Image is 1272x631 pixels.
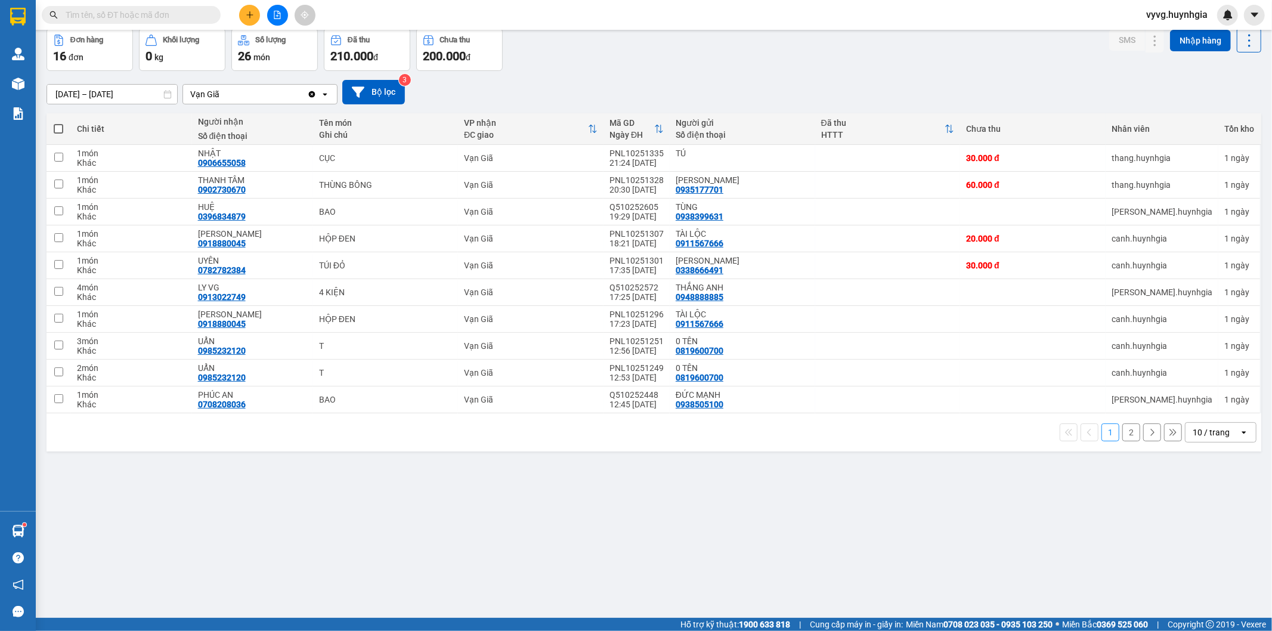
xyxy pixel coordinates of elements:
div: Số lượng [255,36,286,44]
th: Toggle SortBy [458,113,603,145]
svg: open [320,89,330,99]
span: 200.000 [423,49,466,63]
button: Đã thu210.000đ [324,28,410,71]
div: canh.huynhgia [1112,234,1212,243]
div: 4 KIỆN [319,287,452,297]
div: 1 món [77,149,186,158]
div: 0918880045 [198,239,246,248]
div: 1 [1224,341,1254,351]
div: NHẬT [198,149,307,158]
button: Nhập hàng [1170,30,1231,51]
div: Người gửi [676,118,809,128]
span: ngày [1231,395,1249,404]
div: 19:29 [DATE] [609,212,664,221]
div: 0 TÊN [676,363,809,373]
div: 0906655058 [198,158,246,168]
div: 12:56 [DATE] [609,346,664,355]
div: canh.huynhgia [1112,261,1212,270]
button: file-add [267,5,288,26]
div: 0782782384 [198,265,246,275]
div: Vạn Giã [464,368,598,378]
div: 1 [1224,153,1254,163]
div: 3 món [77,336,186,346]
div: Vạn Giã [464,234,598,243]
div: 1 [1224,287,1254,297]
div: 20:30 [DATE] [609,185,664,194]
div: 4 món [77,283,186,292]
div: 1 [1224,314,1254,324]
div: PNL10251251 [609,336,664,346]
button: Khối lượng0kg [139,28,225,71]
th: Toggle SortBy [815,113,961,145]
button: 1 [1101,423,1119,441]
div: UẨN [198,336,307,346]
div: 0938505100 [676,400,723,409]
div: Đã thu [348,36,370,44]
span: 16 [53,49,66,63]
div: 1 món [77,229,186,239]
div: Ngày ĐH [609,130,654,140]
div: 1 món [77,390,186,400]
div: HTTT [821,130,945,140]
div: Khác [77,265,186,275]
div: Vạn Giã [464,395,598,404]
div: TÙNG [676,202,809,212]
button: Số lượng26món [231,28,318,71]
button: Bộ lọc [342,80,405,104]
div: thang.huynhgia [1112,180,1212,190]
div: BAO [319,207,452,216]
img: warehouse-icon [12,48,24,60]
div: 0819600700 [676,346,723,355]
div: 0913022749 [198,292,246,302]
div: Số điện thoại [198,131,307,141]
img: warehouse-icon [12,78,24,90]
div: Ghi chú [319,130,452,140]
span: 26 [238,49,251,63]
div: GIA LINH [676,256,809,265]
span: món [253,52,270,62]
div: Khác [77,212,186,221]
div: Vạn Giã [464,287,598,297]
div: TÚ [676,149,809,158]
div: Số điện thoại [676,130,809,140]
div: Khác [77,400,186,409]
div: TÀI LỘC [676,310,809,319]
div: THANH TÂM [198,175,307,185]
div: Vạn Giã [464,153,598,163]
div: CỤC [319,153,452,163]
span: đ [466,52,471,62]
span: search [49,11,58,19]
span: ⚪️ [1056,622,1059,627]
div: HỘP ĐEN [319,314,452,324]
div: 30.000 đ [966,153,1100,163]
div: Nhân viên [1112,124,1212,134]
div: PNL10251296 [609,310,664,319]
div: Tồn kho [1224,124,1254,134]
span: đ [373,52,378,62]
div: nguyen.huynhgia [1112,207,1212,216]
div: 0902730670 [198,185,246,194]
span: file-add [273,11,281,19]
div: HỘP ĐEN [319,234,452,243]
div: Vạn Giã [464,341,598,351]
div: 20.000 đ [966,234,1100,243]
img: logo-vxr [10,8,26,26]
div: Khác [77,185,186,194]
div: 0819600700 [676,373,723,382]
div: VP nhận [464,118,588,128]
span: kg [154,52,163,62]
div: 0948888885 [676,292,723,302]
div: Khác [77,158,186,168]
span: vyvg.huynhgia [1137,7,1217,22]
div: 0708208036 [198,400,246,409]
button: Chưa thu200.000đ [416,28,503,71]
div: HUỆ [198,202,307,212]
input: Tìm tên, số ĐT hoặc mã đơn [66,8,206,21]
div: 0938399631 [676,212,723,221]
div: PHÚC AN [198,390,307,400]
div: ĐỨC MẠNH [676,390,809,400]
span: plus [246,11,254,19]
span: question-circle [13,552,24,564]
div: 1 [1224,180,1254,190]
div: PNL10251335 [609,149,664,158]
